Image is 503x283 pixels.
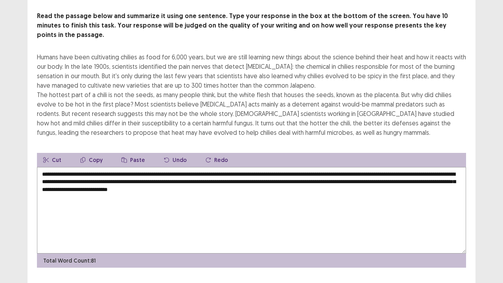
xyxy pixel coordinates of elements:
[37,153,68,167] button: Cut
[37,52,466,137] div: Humans have been cultivating chilies as food for 6,000 years, but we are still learning new thing...
[158,153,193,167] button: Undo
[115,153,151,167] button: Paste
[43,257,96,265] p: Total Word Count: 81
[37,11,466,40] p: Read the passage below and summarize it using one sentence. Type your response in the box at the ...
[199,153,234,167] button: Redo
[74,153,109,167] button: Copy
